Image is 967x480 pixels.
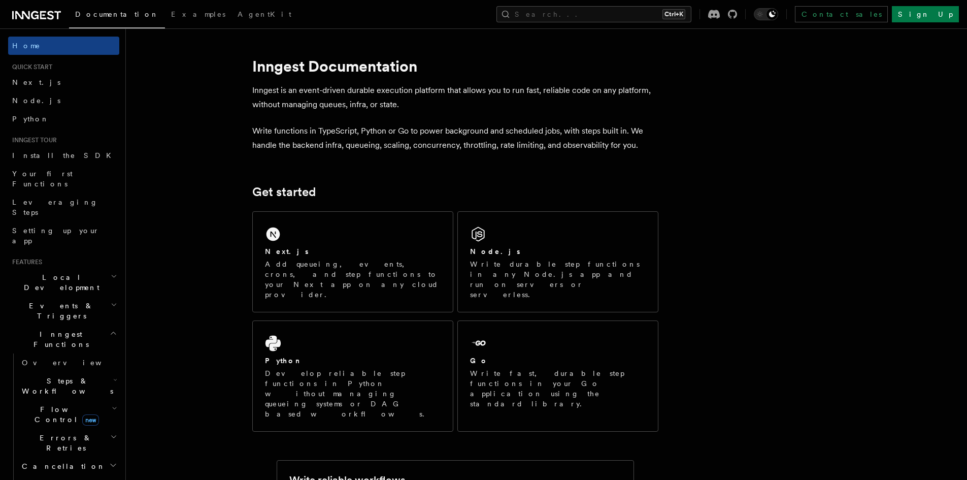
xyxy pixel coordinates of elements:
[265,246,309,257] h2: Next.js
[457,321,658,432] a: GoWrite fast, durable step functions in your Go application using the standard library.
[8,272,111,293] span: Local Development
[8,193,119,221] a: Leveraging Steps
[252,185,316,199] a: Get started
[238,10,291,18] span: AgentKit
[8,297,119,325] button: Events & Triggers
[470,356,488,366] h2: Go
[8,329,110,349] span: Inngest Functions
[69,3,165,28] a: Documentation
[18,372,119,400] button: Steps & Workflows
[252,124,658,152] p: Write functions in TypeScript, Python or Go to power background and scheduled jobs, with steps bu...
[12,227,99,245] span: Setting up your app
[265,356,303,366] h2: Python
[12,115,49,123] span: Python
[18,457,119,475] button: Cancellation
[892,6,959,22] a: Sign Up
[662,9,685,19] kbd: Ctrl+K
[252,83,658,112] p: Inngest is an event-driven durable execution platform that allows you to run fast, reliable code ...
[252,321,453,432] a: PythonDevelop reliable step functions in Python without managing queueing systems or DAG based wo...
[18,404,112,425] span: Flow Control
[18,429,119,457] button: Errors & Retries
[8,165,119,193] a: Your first Functions
[754,8,778,20] button: Toggle dark mode
[8,91,119,110] a: Node.js
[8,146,119,165] a: Install the SDK
[8,63,52,71] span: Quick start
[496,6,691,22] button: Search...Ctrl+K
[12,78,60,86] span: Next.js
[470,259,646,300] p: Write durable step functions in any Node.js app and run on servers or serverless.
[8,221,119,250] a: Setting up your app
[12,151,117,159] span: Install the SDK
[8,73,119,91] a: Next.js
[457,211,658,312] a: Node.jsWrite durable step functions in any Node.js app and run on servers or serverless.
[265,368,441,419] p: Develop reliable step functions in Python without managing queueing systems or DAG based workflows.
[8,37,119,55] a: Home
[252,211,453,312] a: Next.jsAdd queueing, events, crons, and step functions to your Next app on any cloud provider.
[12,198,98,216] span: Leveraging Steps
[8,136,57,144] span: Inngest tour
[231,3,297,27] a: AgentKit
[18,376,113,396] span: Steps & Workflows
[8,325,119,354] button: Inngest Functions
[12,170,73,188] span: Your first Functions
[252,57,658,75] h1: Inngest Documentation
[470,246,520,257] h2: Node.js
[18,354,119,372] a: Overview
[18,400,119,429] button: Flow Controlnew
[18,433,110,453] span: Errors & Retries
[12,97,60,105] span: Node.js
[18,461,106,471] span: Cancellation
[8,268,119,297] button: Local Development
[165,3,231,27] a: Examples
[265,259,441,300] p: Add queueing, events, crons, and step functions to your Next app on any cloud provider.
[22,359,126,367] span: Overview
[8,110,119,128] a: Python
[8,301,111,321] span: Events & Triggers
[795,6,888,22] a: Contact sales
[12,41,41,51] span: Home
[75,10,159,18] span: Documentation
[8,258,42,266] span: Features
[171,10,225,18] span: Examples
[82,414,99,426] span: new
[470,368,646,409] p: Write fast, durable step functions in your Go application using the standard library.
